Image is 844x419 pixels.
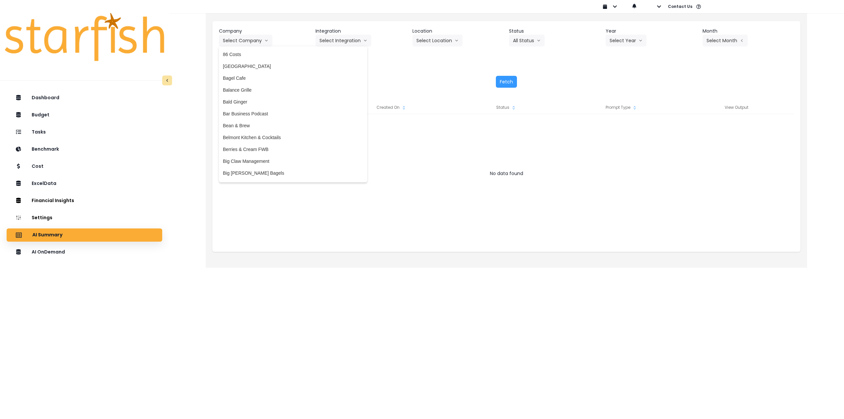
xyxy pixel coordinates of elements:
[449,101,564,114] div: Status
[703,28,794,35] header: Month
[32,129,46,135] p: Tasks
[32,164,44,169] p: Cost
[511,105,516,110] svg: sort
[223,134,363,141] span: Belmont Kitchen & Cocktails
[316,35,371,46] button: Select Integrationarrow down line
[7,160,162,173] button: Cost
[223,75,363,81] span: Bagel Cafe
[223,158,363,165] span: Big Claw Management
[537,37,541,44] svg: arrow down line
[7,246,162,259] button: AI OnDemand
[334,101,449,114] div: Created On
[509,28,600,35] header: Status
[223,146,363,153] span: Berries & Cream FWB
[32,112,49,118] p: Budget
[223,170,363,176] span: Big [PERSON_NAME] Bagels
[32,232,63,238] p: AI Summary
[219,167,794,180] div: No data found
[509,35,545,46] button: All Statusarrow down line
[606,28,697,35] header: Year
[32,181,56,186] p: ExcelData
[740,37,744,44] svg: arrow left line
[219,35,272,46] button: Select Companyarrow down line
[219,46,367,182] ul: Select Companyarrow down line
[7,126,162,139] button: Tasks
[639,37,643,44] svg: arrow down line
[703,35,748,46] button: Select Montharrow left line
[679,101,794,114] div: View Output
[223,87,363,93] span: Balance Grille
[7,211,162,224] button: Settings
[7,228,162,242] button: AI Summary
[32,146,59,152] p: Benchmark
[223,122,363,129] span: Bean & Brew
[401,105,407,110] svg: sort
[223,51,363,58] span: 86 Costs
[32,95,59,101] p: Dashboard
[7,177,162,190] button: ExcelData
[455,37,459,44] svg: arrow down line
[412,35,463,46] button: Select Locationarrow down line
[7,91,162,105] button: Dashboard
[606,35,647,46] button: Select Yeararrow down line
[264,37,268,44] svg: arrow down line
[632,105,637,110] svg: sort
[223,110,363,117] span: Bar Business Podcast
[316,28,407,35] header: Integration
[223,99,363,105] span: Bald Ginger
[363,37,367,44] svg: arrow down line
[496,76,517,88] button: Fetch
[219,28,310,35] header: Company
[223,63,363,70] span: [GEOGRAPHIC_DATA]
[7,194,162,207] button: Financial Insights
[7,143,162,156] button: Benchmark
[564,101,679,114] div: Prompt Type
[7,108,162,122] button: Budget
[32,249,65,255] p: AI OnDemand
[412,28,504,35] header: Location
